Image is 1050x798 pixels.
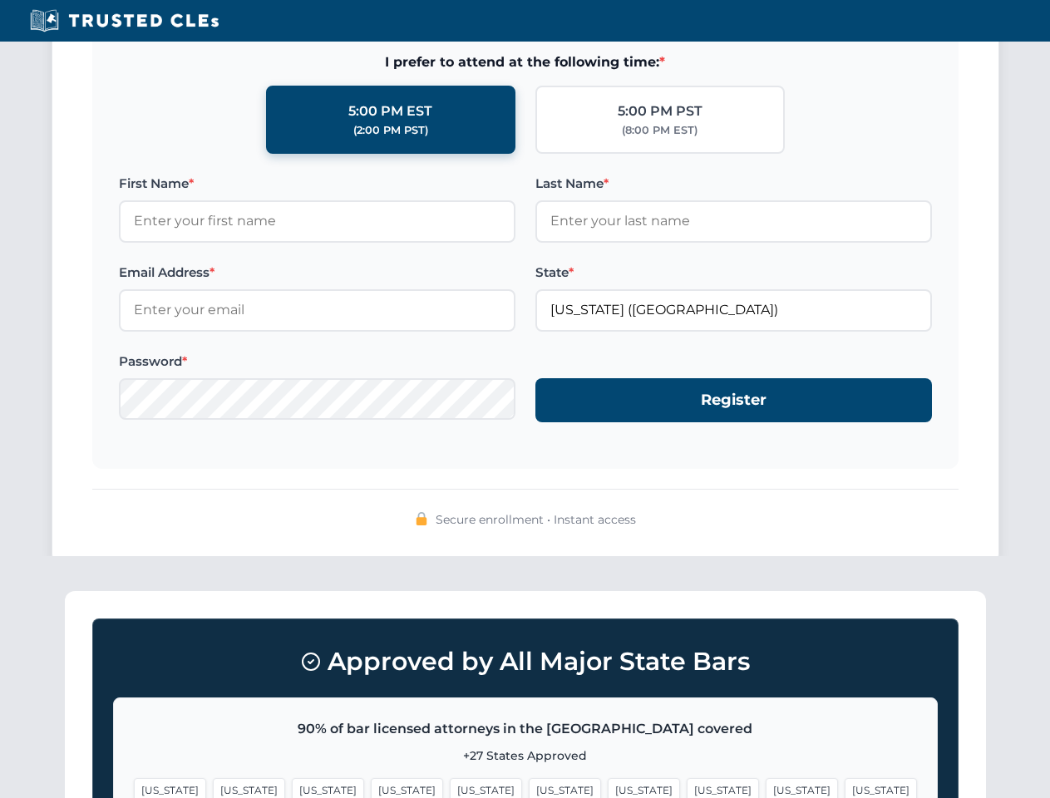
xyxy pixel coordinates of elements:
[618,101,702,122] div: 5:00 PM PST
[353,122,428,139] div: (2:00 PM PST)
[119,200,515,242] input: Enter your first name
[134,718,917,740] p: 90% of bar licensed attorneys in the [GEOGRAPHIC_DATA] covered
[622,122,698,139] div: (8:00 PM EST)
[134,746,917,765] p: +27 States Approved
[119,352,515,372] label: Password
[535,263,932,283] label: State
[348,101,432,122] div: 5:00 PM EST
[119,174,515,194] label: First Name
[25,8,224,33] img: Trusted CLEs
[535,289,932,331] input: Florida (FL)
[535,200,932,242] input: Enter your last name
[535,378,932,422] button: Register
[436,510,636,529] span: Secure enrollment • Instant access
[415,512,428,525] img: 🔒
[119,52,932,73] span: I prefer to attend at the following time:
[113,639,938,684] h3: Approved by All Major State Bars
[535,174,932,194] label: Last Name
[119,289,515,331] input: Enter your email
[119,263,515,283] label: Email Address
